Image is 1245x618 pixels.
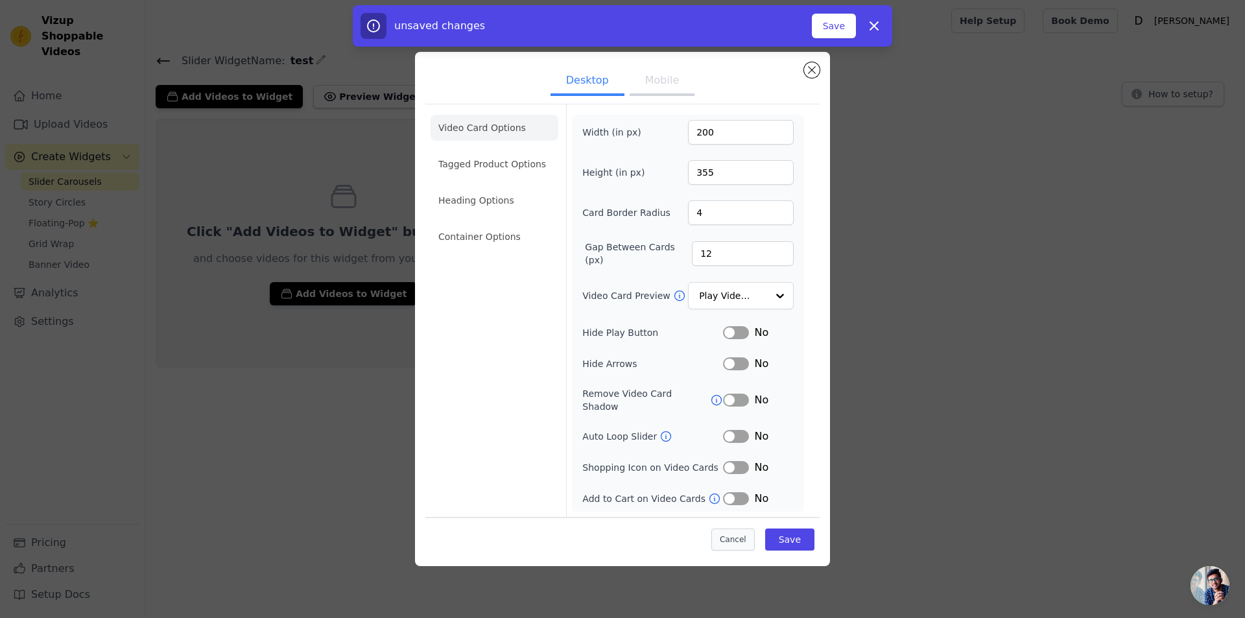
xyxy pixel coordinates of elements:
[582,357,723,370] label: Hide Arrows
[582,206,670,219] label: Card Border Radius
[431,115,558,141] li: Video Card Options
[585,241,692,267] label: Gap Between Cards (px)
[812,14,856,38] button: Save
[754,392,768,408] span: No
[431,187,558,213] li: Heading Options
[765,529,814,551] button: Save
[582,492,708,505] label: Add to Cart on Video Cards
[394,19,485,32] span: unsaved changes
[754,429,768,444] span: No
[754,491,768,506] span: No
[431,151,558,177] li: Tagged Product Options
[582,461,723,474] label: Shopping Icon on Video Cards
[754,356,768,372] span: No
[804,62,820,78] button: Close modal
[582,289,672,302] label: Video Card Preview
[754,325,768,340] span: No
[1191,566,1229,605] a: Open chat
[754,460,768,475] span: No
[630,67,694,96] button: Mobile
[431,224,558,250] li: Container Options
[711,529,755,551] button: Cancel
[582,430,659,443] label: Auto Loop Slider
[551,67,624,96] button: Desktop
[582,326,723,339] label: Hide Play Button
[582,387,710,413] label: Remove Video Card Shadow
[582,166,653,179] label: Height (in px)
[582,126,653,139] label: Width (in px)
